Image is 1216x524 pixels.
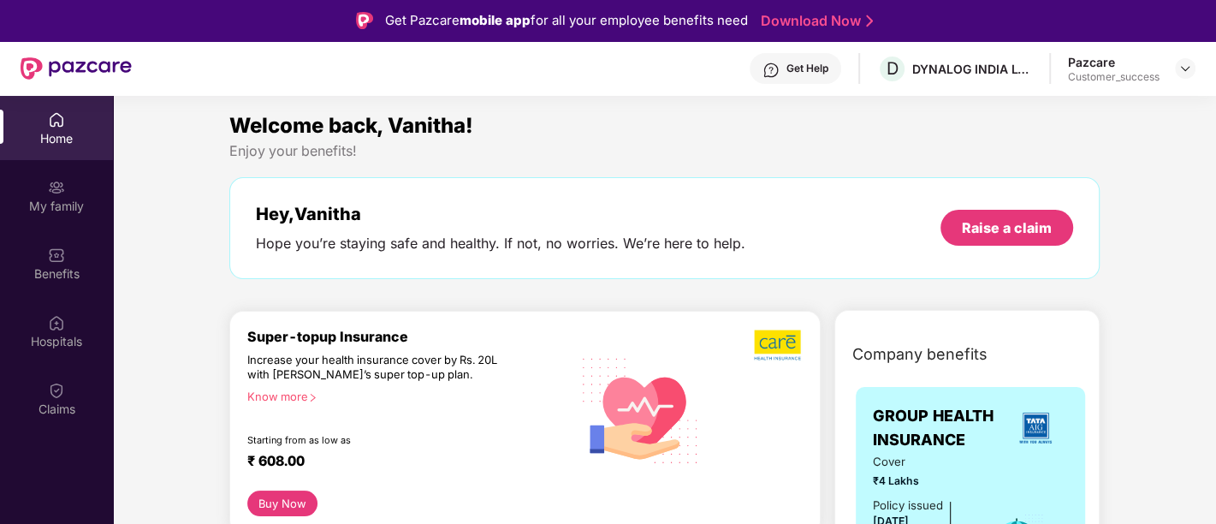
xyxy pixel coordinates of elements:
img: svg+xml;base64,PHN2ZyBpZD0iQ2xhaW0iIHhtbG5zPSJodHRwOi8vd3d3LnczLm9yZy8yMDAwL3N2ZyIgd2lkdGg9IjIwIi... [48,382,65,399]
img: insurerLogo [1012,405,1059,451]
div: Customer_success [1068,70,1160,84]
div: Enjoy your benefits! [229,142,1100,160]
img: svg+xml;base64,PHN2ZyBpZD0iSGVscC0zMngzMiIgeG1sbnM9Imh0dHA6Ly93d3cudzMub3JnLzIwMDAvc3ZnIiB3aWR0aD... [762,62,780,79]
img: svg+xml;base64,PHN2ZyBpZD0iRHJvcGRvd24tMzJ4MzIiIHhtbG5zPSJodHRwOi8vd3d3LnczLm9yZy8yMDAwL3N2ZyIgd2... [1178,62,1192,75]
span: Welcome back, Vanitha! [229,113,473,138]
a: Download Now [761,12,868,30]
img: Stroke [866,12,873,30]
img: svg+xml;base64,PHN2ZyB3aWR0aD0iMjAiIGhlaWdodD0iMjAiIHZpZXdCb3g9IjAgMCAyMCAyMCIgZmlsbD0ibm9uZSIgeG... [48,179,65,196]
div: ₹ 608.00 [247,453,555,473]
div: DYNALOG INDIA LTD [912,61,1032,77]
div: Pazcare [1068,54,1160,70]
div: Policy issued [873,497,943,515]
span: Company benefits [852,342,988,366]
img: svg+xml;base64,PHN2ZyB4bWxucz0iaHR0cDovL3d3dy53My5vcmcvMjAwMC9zdmciIHhtbG5zOnhsaW5rPSJodHRwOi8vd3... [571,339,709,480]
div: Know more [247,390,561,402]
div: Raise a claim [962,218,1052,237]
img: svg+xml;base64,PHN2ZyBpZD0iSG9zcGl0YWxzIiB4bWxucz0iaHR0cDovL3d3dy53My5vcmcvMjAwMC9zdmciIHdpZHRoPS... [48,314,65,331]
span: D [887,58,899,79]
span: Cover [873,453,965,471]
div: Get Pazcare for all your employee benefits need [385,10,748,31]
span: ₹4 Lakhs [873,473,965,489]
span: GROUP HEALTH INSURANCE [873,404,1003,453]
div: Get Help [786,62,828,75]
div: Super-topup Insurance [247,329,572,345]
div: Hope you’re staying safe and healthy. If not, no worries. We’re here to help. [256,235,745,253]
img: svg+xml;base64,PHN2ZyBpZD0iQmVuZWZpdHMiIHhtbG5zPSJodHRwOi8vd3d3LnczLm9yZy8yMDAwL3N2ZyIgd2lkdGg9Ij... [48,247,65,264]
div: Increase your health insurance cover by Rs. 20L with [PERSON_NAME]’s super top-up plan. [247,353,497,382]
div: Starting from as low as [247,434,499,446]
img: b5dec4f62d2307b9de63beb79f102df3.png [754,329,803,361]
div: Hey, Vanitha [256,204,745,224]
button: Buy Now [247,491,317,515]
img: Logo [356,12,373,29]
strong: mobile app [460,12,531,28]
span: right [308,393,317,402]
img: New Pazcare Logo [21,57,132,80]
img: svg+xml;base64,PHN2ZyBpZD0iSG9tZSIgeG1sbnM9Imh0dHA6Ly93d3cudzMub3JnLzIwMDAvc3ZnIiB3aWR0aD0iMjAiIG... [48,111,65,128]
